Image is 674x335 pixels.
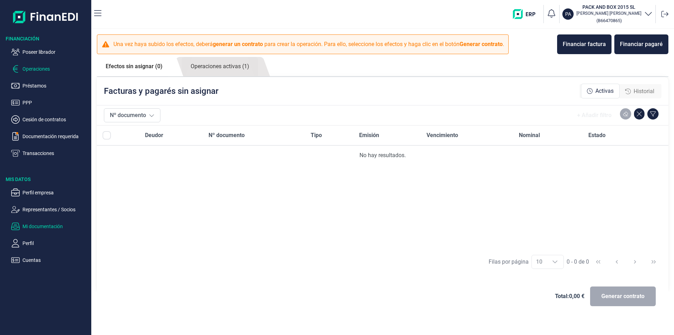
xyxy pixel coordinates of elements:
[22,82,88,90] p: Préstamos
[22,188,88,197] p: Perfil empresa
[627,253,643,270] button: Next Page
[22,222,88,231] p: Mi documentación
[11,149,88,157] button: Transacciones
[588,131,606,140] span: Estado
[608,253,625,270] button: Previous Page
[557,34,612,54] button: Financiar factura
[590,253,607,270] button: First Page
[620,40,663,49] div: Financiar pagaré
[11,115,88,124] button: Cesión de contratos
[565,11,571,18] p: PA
[11,239,88,247] button: Perfil
[11,48,88,56] button: Poseer librador
[513,9,541,19] img: erp
[547,255,563,269] div: Choose
[634,87,654,96] span: Historial
[11,98,88,107] button: PPP
[11,205,88,214] button: Representantes / Socios
[595,87,614,95] span: Activas
[103,131,111,140] div: All items unselected
[576,11,641,16] p: [PERSON_NAME] [PERSON_NAME]
[567,259,589,265] span: 0 - 0 de 0
[97,57,171,76] a: Efectos sin asignar (0)
[145,131,163,140] span: Deudor
[22,149,88,157] p: Transacciones
[11,256,88,264] button: Cuentas
[311,131,322,140] span: Tipo
[359,131,379,140] span: Emisión
[22,205,88,214] p: Representantes / Socios
[11,222,88,231] button: Mi documentación
[103,151,663,160] div: No hay resultados.
[11,188,88,197] button: Perfil empresa
[104,108,160,122] button: Nº documento
[22,239,88,247] p: Perfil
[22,115,88,124] p: Cesión de contratos
[562,4,653,25] button: PAPACK AND BOX 2015 SL[PERSON_NAME] [PERSON_NAME](B66470865)
[427,131,458,140] span: Vencimiento
[22,256,88,264] p: Cuentas
[614,34,668,54] button: Financiar pagaré
[645,253,662,270] button: Last Page
[11,82,88,90] button: Préstamos
[104,85,218,97] p: Facturas y pagarés sin asignar
[22,65,88,73] p: Operaciones
[555,292,584,301] span: Total: 0,00 €
[11,65,88,73] button: Operaciones
[576,4,641,11] h3: PACK AND BOX 2015 SL
[596,18,622,23] small: Copiar cif
[22,98,88,107] p: PPP
[209,131,245,140] span: Nº documento
[11,132,88,141] button: Documentación requerida
[563,40,606,49] div: Financiar factura
[22,132,88,141] p: Documentación requerida
[182,57,258,76] a: Operaciones activas (1)
[22,48,88,56] p: Poseer librador
[13,6,79,28] img: Logo de aplicación
[489,258,529,266] div: Filas por página
[460,41,503,47] b: Generar contrato
[213,41,263,47] b: generar un contrato
[581,84,620,98] div: Activas
[113,40,504,49] p: Una vez haya subido los efectos, deberá para crear la operación. Para ello, seleccione los efecto...
[519,131,540,140] span: Nominal
[620,84,660,98] div: Historial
